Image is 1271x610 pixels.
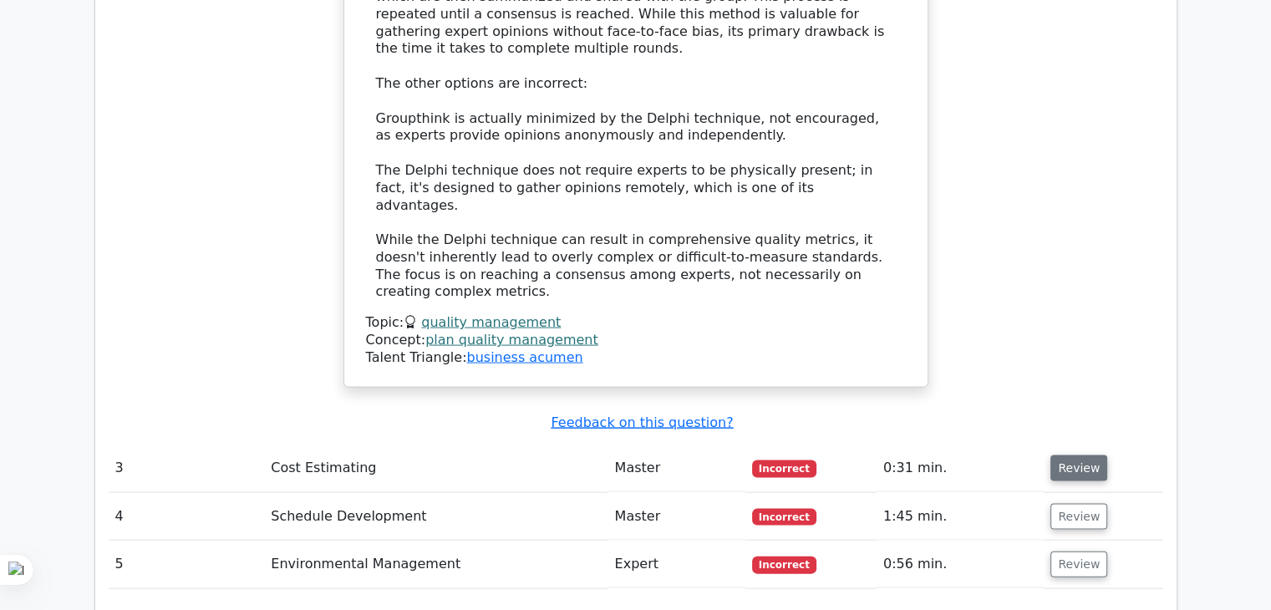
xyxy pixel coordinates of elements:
[551,414,733,430] a: Feedback on this question?
[1050,552,1107,577] button: Review
[1050,455,1107,481] button: Review
[109,541,265,588] td: 5
[109,493,265,541] td: 4
[366,314,906,332] div: Topic:
[608,445,745,492] td: Master
[1050,504,1107,530] button: Review
[109,445,265,492] td: 3
[608,541,745,588] td: Expert
[264,445,608,492] td: Cost Estimating
[752,557,816,573] span: Incorrect
[421,314,561,330] a: quality management
[366,314,906,366] div: Talent Triangle:
[752,460,816,477] span: Incorrect
[877,493,1044,541] td: 1:45 min.
[366,332,906,349] div: Concept:
[466,349,582,365] a: business acumen
[877,541,1044,588] td: 0:56 min.
[608,493,745,541] td: Master
[264,493,608,541] td: Schedule Development
[264,541,608,588] td: Environmental Management
[877,445,1044,492] td: 0:31 min.
[752,509,816,526] span: Incorrect
[425,332,598,348] a: plan quality management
